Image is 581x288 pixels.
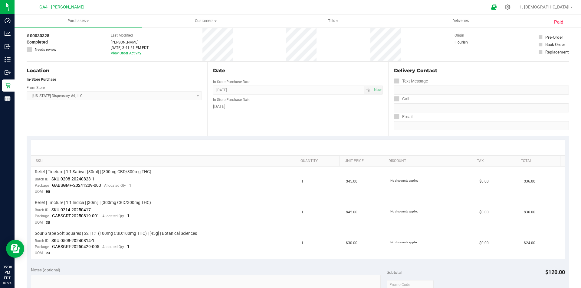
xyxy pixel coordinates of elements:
span: Deliveries [444,18,477,24]
span: Paid [554,19,563,26]
span: Batch ID [35,239,48,243]
input: Format: (999) 999-9999 [394,103,569,112]
a: Quantity [300,159,337,163]
span: GA4 - [PERSON_NAME] [39,5,84,10]
span: $0.00 [479,240,489,246]
span: Sour Grape Soft Squares | S2 | 1:1 (100mg CBD:100mg THC) | [45g] | Botanical Sciences [35,231,197,236]
span: # 00030328 [27,33,49,39]
div: [DATE] 3:41:51 PM EDT [111,45,149,50]
span: 1 [301,240,304,246]
label: In-Store Purchase Date [213,97,250,102]
div: Pre-Order [545,34,563,40]
span: Purchases [15,18,142,24]
span: SKU.0508-20240814-1 [51,238,94,243]
inline-svg: Dashboard [5,18,11,24]
span: Tills [270,18,396,24]
div: Replacement [545,49,569,55]
a: Total [521,159,558,163]
div: Delivery Contact [394,67,569,74]
span: Allocated Qty [102,214,124,218]
span: Subtotal [387,270,402,275]
span: No discounts applied [390,241,419,244]
span: $0.00 [479,179,489,184]
span: ea [46,189,50,194]
span: ea [46,220,50,225]
div: Manage settings [504,4,511,10]
inline-svg: Analytics [5,31,11,37]
span: Package [35,245,49,249]
div: Date [213,67,382,74]
a: Tills [269,15,397,27]
span: 1 [301,179,304,184]
input: Format: (999) 999-9999 [394,86,569,95]
span: 1 [127,213,130,218]
span: No discounts applied [390,179,419,182]
span: GABSGRT-20250819-001 [52,213,99,218]
span: Customers [142,18,269,24]
span: $36.00 [524,209,535,215]
span: Relief | Tincture | 1:1 Indica | [30ml] | (300mg CBD/300mg THC) [35,200,151,205]
a: Discount [389,159,470,163]
label: From Store [27,85,45,90]
strong: In-Store Purchase [27,77,56,82]
span: Allocated Qty [102,245,124,249]
span: $30.00 [346,240,357,246]
span: Package [35,214,49,218]
span: $24.00 [524,240,535,246]
label: Origin [455,33,464,38]
label: In-Store Purchase Date [213,79,250,85]
inline-svg: Inbound [5,44,11,50]
inline-svg: Retail [5,83,11,89]
label: Email [394,112,412,121]
p: 09/24 [3,281,12,285]
label: Call [394,95,409,103]
a: Tax [477,159,514,163]
span: 1 [129,183,131,188]
label: Text Message [394,77,428,86]
a: View Order Activity [111,51,141,55]
span: Open Ecommerce Menu [487,1,501,13]
span: SKU.0208-20240823-1 [51,176,94,181]
span: SKU.0214-20250417 [51,207,91,212]
a: Customers [142,15,269,27]
span: UOM [35,220,43,225]
div: Flourish [455,40,485,45]
span: Batch ID [35,177,48,181]
span: $36.00 [524,179,535,184]
a: Unit Price [345,159,382,163]
span: UOM [35,251,43,255]
div: [DATE] [213,103,382,110]
span: $120.00 [545,269,565,275]
span: No discounts applied [390,210,419,213]
inline-svg: Reports [5,95,11,102]
p: 05:38 PM EDT [3,264,12,281]
label: Last Modified [111,33,133,38]
inline-svg: Outbound [5,70,11,76]
span: Hi, [DEMOGRAPHIC_DATA]! [518,5,570,9]
span: $0.00 [479,209,489,215]
span: Notes (optional) [31,267,60,272]
a: SKU [36,159,293,163]
span: Relief | Tincture | 1:1 Sativa | [30ml] | (300mg CBD/300mg THC) [35,169,151,175]
span: Allocated Qty [104,183,126,188]
div: Back Order [545,41,565,47]
span: GABSGRT-20250429-005 [52,244,99,249]
iframe: Resource center [6,240,24,258]
span: Batch ID [35,208,48,212]
div: Location [27,67,202,74]
span: $45.00 [346,209,357,215]
a: Purchases [15,15,142,27]
span: 1 [127,244,130,249]
span: Completed [27,39,48,45]
inline-svg: Inventory [5,57,11,63]
span: GABSGMF-20241209-003 [52,183,101,188]
a: Deliveries [397,15,524,27]
span: Package [35,183,49,188]
span: ea [46,250,50,255]
div: [PERSON_NAME] [111,40,149,45]
span: Needs review [35,47,56,52]
span: UOM [35,189,43,194]
span: $45.00 [346,179,357,184]
span: 1 [301,209,304,215]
